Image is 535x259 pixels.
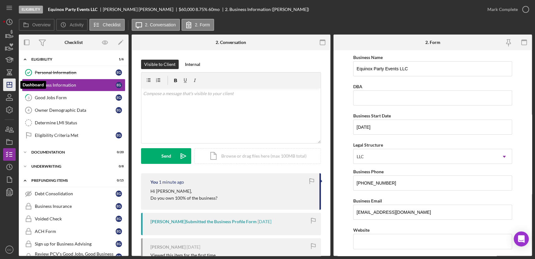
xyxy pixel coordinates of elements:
[35,216,116,221] div: Voided Check
[196,7,207,12] div: 8.75 %
[22,129,125,142] a: Eligibility Criteria MetEG
[353,55,383,60] label: Business Name
[353,198,382,203] label: Business Email
[216,40,246,45] div: 2. Conversation
[225,7,309,12] div: 2. Business Information ([PERSON_NAME])
[28,95,29,100] tspan: 3
[132,19,180,31] button: 2. Conversation
[161,148,171,164] div: Send
[116,107,122,113] div: E G
[353,169,384,174] label: Business Phone
[35,133,116,138] div: Eligibility Criteria Met
[150,245,186,250] div: [PERSON_NAME]
[514,231,529,246] div: Open Intercom Messenger
[150,219,257,224] div: [PERSON_NAME] Submitted the Business Profile Form
[31,179,108,182] div: Prefunding Items
[22,187,125,200] a: Debt ConsolidationEG
[195,22,210,27] label: 2. Form
[150,188,218,195] p: Hi [PERSON_NAME],
[208,7,220,12] div: 60 mo
[56,19,87,31] button: Activity
[150,253,217,258] div: Viewed this item for the first time.
[35,204,116,209] div: Business Insurance
[181,19,214,31] button: 2. Form
[35,241,116,246] div: Sign up for Business Advising
[22,238,125,250] a: Sign up for Business AdvisingEG
[116,228,122,235] div: E G
[116,216,122,222] div: E G
[353,227,370,233] label: Website
[22,79,125,91] a: 2Business InformationEG
[116,191,122,197] div: E G
[35,108,116,113] div: Owner Demographic Data
[113,57,124,61] div: 1 / 6
[22,66,125,79] a: Personal InformationEG
[113,179,124,182] div: 0 / 15
[150,195,218,202] p: Do you own 100% of the business?
[357,154,364,159] div: LLC
[425,40,440,45] div: 2. Form
[35,120,125,125] div: Determine LMI Status
[481,3,532,16] button: Mark Complete
[186,245,200,250] time: 2025-09-17 17:59
[179,7,195,12] span: $60,000
[116,241,122,247] div: E G
[487,3,518,16] div: Mark Complete
[35,95,116,100] div: Good Jobs Form
[150,180,158,185] div: You
[182,60,203,69] button: Internal
[113,165,124,168] div: 0 / 8
[35,191,116,196] div: Debt Consolidation
[70,22,83,27] label: Activity
[159,180,184,185] time: 2025-09-18 21:20
[89,19,125,31] button: Checklist
[103,22,121,27] label: Checklist
[116,132,122,138] div: E G
[22,213,125,225] a: Voided CheckEG
[258,219,271,224] time: 2025-09-17 18:35
[116,69,122,76] div: E G
[32,22,50,27] label: Overview
[353,113,391,118] label: Business Start Date
[116,94,122,101] div: E G
[145,22,176,27] label: 2. Conversation
[28,83,29,87] tspan: 2
[22,91,125,104] a: 3Good Jobs FormEG
[28,108,30,112] tspan: 4
[116,203,122,209] div: E G
[22,200,125,213] a: Business InsuranceEG
[35,83,116,88] div: Business Information
[7,248,12,251] text: CC
[22,104,125,116] a: 4Owner Demographic DataEG
[35,70,116,75] div: Personal Information
[22,116,125,129] a: Determine LMI Status
[48,7,97,12] b: Equinox Party Events LLC
[141,60,179,69] button: Visible to Client
[31,57,108,61] div: Eligibility
[103,7,179,12] div: [PERSON_NAME] [PERSON_NAME]
[144,60,176,69] div: Visible to Client
[185,60,200,69] div: Internal
[31,150,108,154] div: Documentation
[141,148,191,164] button: Send
[35,229,116,234] div: ACH Form
[116,82,122,88] div: E G
[19,19,55,31] button: Overview
[3,243,16,256] button: CC
[65,40,83,45] div: Checklist
[353,84,362,89] label: DBA
[113,150,124,154] div: 0 / 20
[22,225,125,238] a: ACH FormEG
[19,6,43,13] div: Eligibility
[31,165,108,168] div: Underwriting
